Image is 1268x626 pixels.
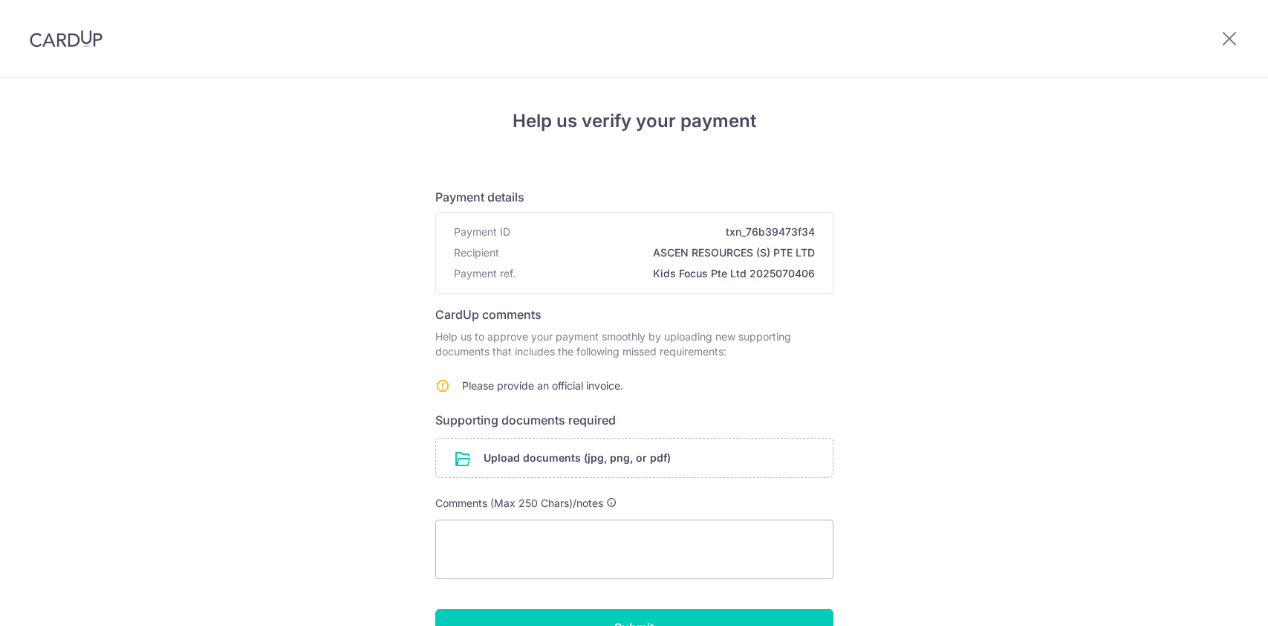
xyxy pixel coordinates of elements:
span: Payment ref. [454,266,516,281]
div: Upload documents (jpg, png, or pdf) [435,438,833,478]
p: Help us to approve your payment smoothly by uploading new supporting documents that includes the ... [435,329,833,359]
span: txn_76b39473f34 [516,225,815,239]
h6: CardUp comments [435,306,833,323]
span: Payment ID [454,225,510,239]
span: Recipient [454,245,499,260]
span: ASCEN RESOURCES (S) PTE LTD [505,245,815,260]
img: CardUp [30,30,103,48]
span: Kids Focus Pte Ltd 2025070406 [521,266,815,281]
h6: Supporting documents required [435,411,833,429]
h4: Help us verify your payment [435,108,833,135]
h6: Payment details [435,188,833,206]
span: Comments (Max 250 Chars)/notes [435,497,603,509]
span: Please provide an official invoice. [462,379,623,392]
